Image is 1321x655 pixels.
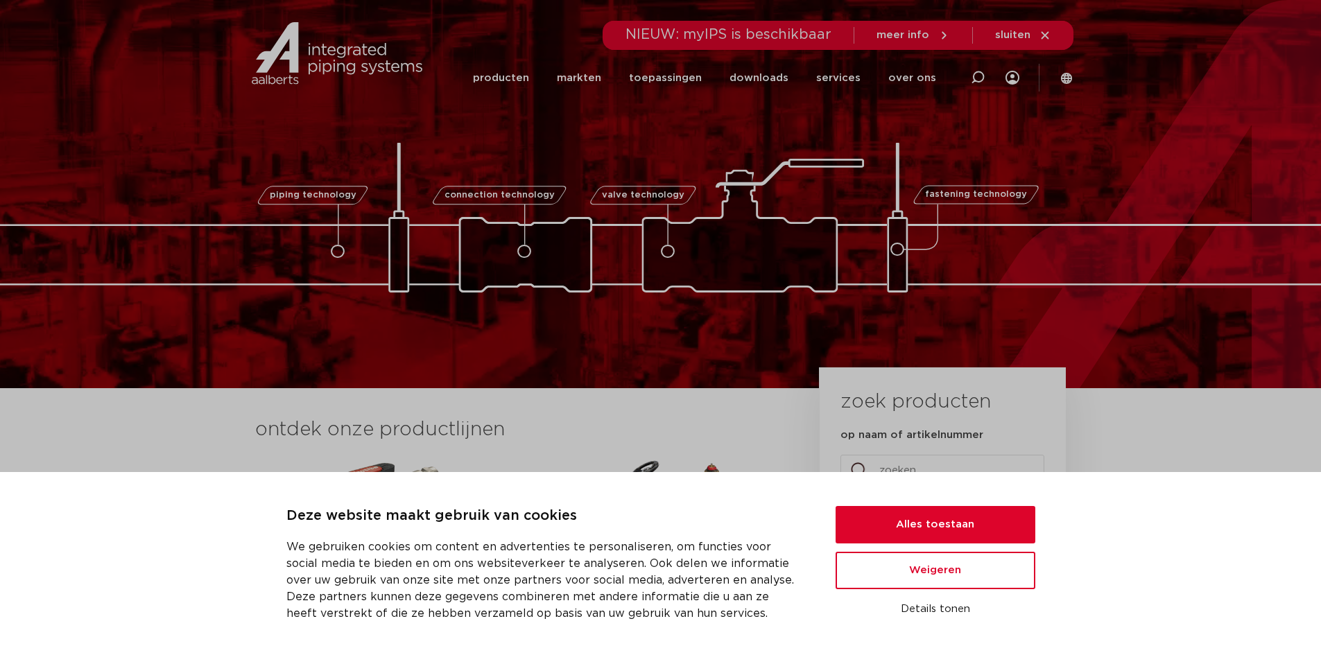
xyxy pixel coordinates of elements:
a: producten [473,51,529,105]
label: op naam of artikelnummer [840,428,983,442]
p: We gebruiken cookies om content en advertenties te personaliseren, om functies voor social media ... [286,539,802,622]
button: Alles toestaan [836,506,1035,543]
span: NIEUW: myIPS is beschikbaar [625,28,831,42]
a: over ons [888,51,936,105]
h3: zoek producten [840,388,991,416]
button: Details tonen [836,597,1035,621]
a: sluiten [995,29,1051,42]
span: fastening technology [925,191,1027,200]
p: Deze website maakt gebruik van cookies [286,505,802,527]
span: valve technology [602,191,684,200]
a: meer info [877,29,950,42]
nav: Menu [473,51,936,105]
a: downloads [729,51,788,105]
span: piping technology [270,191,356,200]
h3: ontdek onze productlijnen [255,416,772,444]
input: zoeken [840,455,1044,487]
span: meer info [877,30,929,40]
span: sluiten [995,30,1030,40]
button: Weigeren [836,552,1035,589]
span: connection technology [444,191,554,200]
a: markten [557,51,601,105]
a: services [816,51,861,105]
a: toepassingen [629,51,702,105]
